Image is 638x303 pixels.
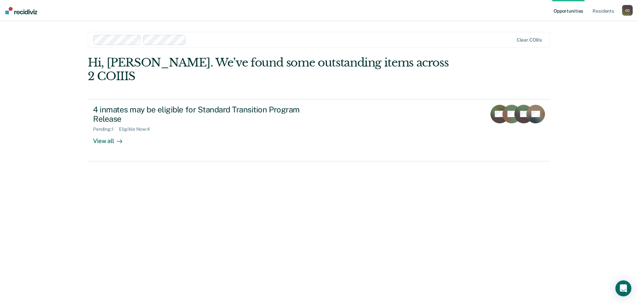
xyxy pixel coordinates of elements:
[622,5,633,16] div: G D
[517,37,542,43] div: Clear COIIIs
[615,280,631,296] div: Open Intercom Messenger
[93,132,130,145] div: View all
[88,56,458,83] div: Hi, [PERSON_NAME]. We’ve found some outstanding items across 2 COIIIS
[5,7,37,14] img: Recidiviz
[93,105,326,124] div: 4 inmates may be eligible for Standard Transition Program Release
[622,5,633,16] button: GD
[88,99,550,161] a: 4 inmates may be eligible for Standard Transition Program ReleasePending:1Eligible Now:4View all
[119,126,155,132] div: Eligible Now : 4
[93,126,119,132] div: Pending : 1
